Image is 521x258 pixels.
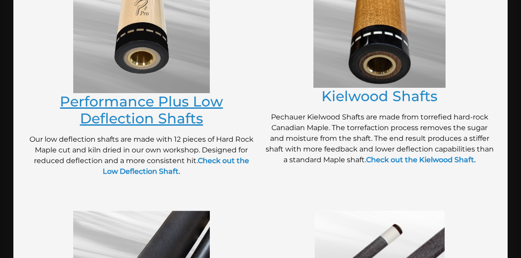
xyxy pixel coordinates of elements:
a: Performance Plus Low Deflection Shafts [60,93,223,127]
a: Kielwood Shafts [321,87,438,105]
a: Check out the Kielwood Shaft. [366,156,476,164]
p: Our low deflection shafts are made with 12 pieces of Hard Rock Maple cut and kiln dried in our ow... [27,134,256,177]
p: Pechauer Kielwood Shafts are made from torrefied hard-rock Canadian Maple. The torrefaction proce... [265,112,495,165]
